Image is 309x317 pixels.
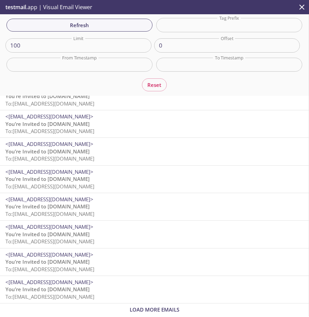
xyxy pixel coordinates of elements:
[5,100,94,107] span: To: [EMAIL_ADDRESS][DOMAIN_NAME]
[5,3,26,11] span: testmail
[5,266,94,273] span: To: [EMAIL_ADDRESS][DOMAIN_NAME]
[5,251,93,258] span: <[EMAIL_ADDRESS][DOMAIN_NAME]>
[5,286,90,293] span: You’re Invited to [DOMAIN_NAME]
[5,293,94,300] span: To: [EMAIL_ADDRESS][DOMAIN_NAME]
[5,120,90,127] span: You’re Invited to [DOMAIN_NAME]
[5,231,90,238] span: You’re Invited to [DOMAIN_NAME]
[5,155,94,162] span: To: [EMAIL_ADDRESS][DOMAIN_NAME]
[5,258,90,265] span: You’re Invited to [DOMAIN_NAME]
[5,279,93,285] span: <[EMAIL_ADDRESS][DOMAIN_NAME]>
[5,210,94,217] span: To: [EMAIL_ADDRESS][DOMAIN_NAME]
[5,223,93,230] span: <[EMAIL_ADDRESS][DOMAIN_NAME]>
[5,183,94,190] span: To: [EMAIL_ADDRESS][DOMAIN_NAME]
[5,175,90,182] span: You’re Invited to [DOMAIN_NAME]
[5,141,93,147] span: <[EMAIL_ADDRESS][DOMAIN_NAME]>
[5,196,93,203] span: <[EMAIL_ADDRESS][DOMAIN_NAME]>
[5,128,94,134] span: To: [EMAIL_ADDRESS][DOMAIN_NAME]
[5,168,93,175] span: <[EMAIL_ADDRESS][DOMAIN_NAME]>
[142,78,167,91] button: Reset
[12,21,147,30] span: Refresh
[6,19,152,32] button: Refresh
[5,148,90,155] span: You’re Invited to [DOMAIN_NAME]
[147,80,161,89] span: Reset
[5,113,93,120] span: <[EMAIL_ADDRESS][DOMAIN_NAME]>
[5,238,94,245] span: To: [EMAIL_ADDRESS][DOMAIN_NAME]
[130,306,179,313] span: Load More Emails
[5,203,90,210] span: You’re Invited to [DOMAIN_NAME]
[5,93,90,99] span: You’re Invited to [DOMAIN_NAME]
